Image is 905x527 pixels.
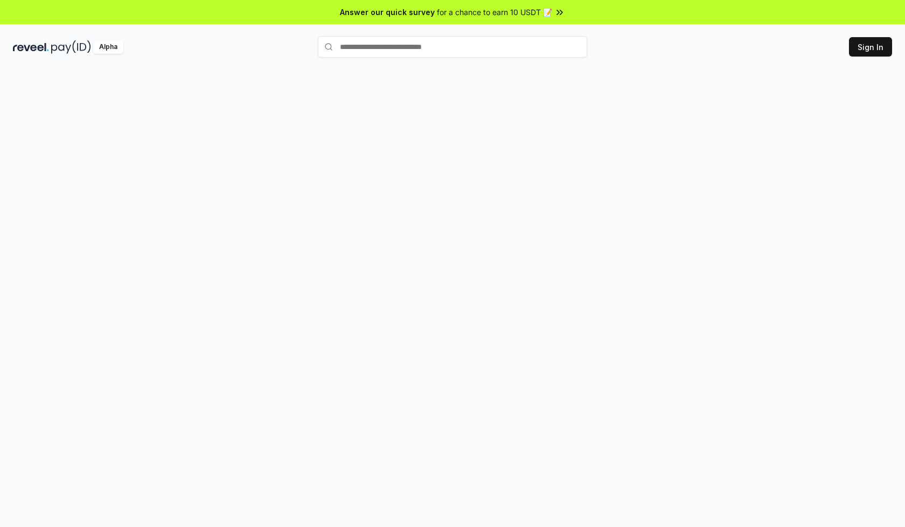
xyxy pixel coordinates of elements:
[13,40,49,54] img: reveel_dark
[340,6,435,18] span: Answer our quick survey
[51,40,91,54] img: pay_id
[849,37,892,57] button: Sign In
[437,6,552,18] span: for a chance to earn 10 USDT 📝
[93,40,123,54] div: Alpha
